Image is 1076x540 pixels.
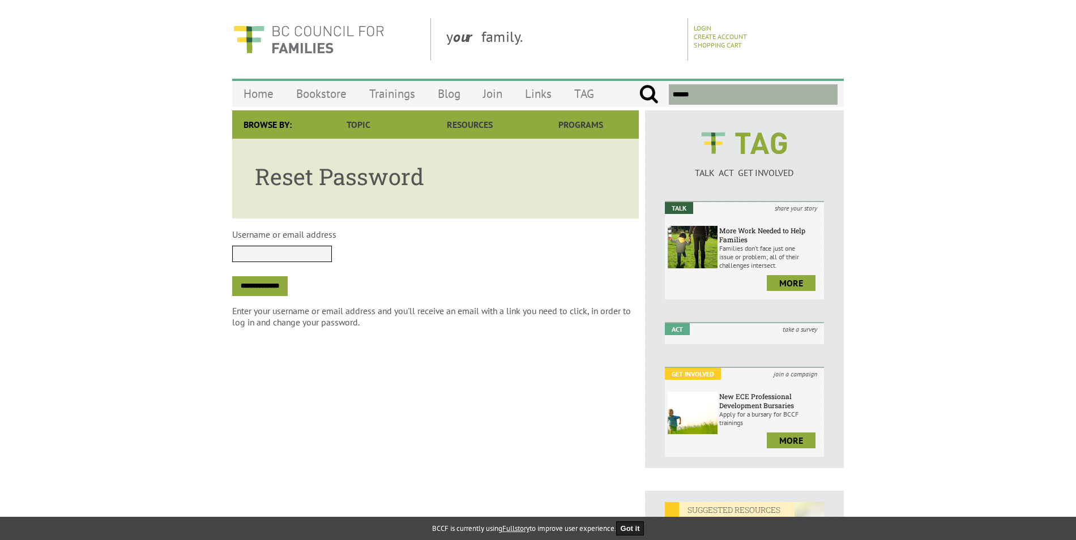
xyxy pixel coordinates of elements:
a: TALK ACT GET INVOLVED [665,156,824,178]
a: TAG [563,80,605,107]
a: Login [694,24,711,32]
i: share your story [768,202,824,214]
em: Get Involved [665,368,721,380]
a: Blog [426,80,472,107]
i: join a campaign [767,368,824,380]
em: Talk [665,202,693,214]
a: Join [472,80,514,107]
a: Topic [303,110,414,139]
a: Bookstore [285,80,358,107]
div: y family. [437,18,688,61]
a: Fullstory [502,524,530,533]
a: Home [232,80,285,107]
a: more [767,432,815,448]
h6: New ECE Professional Development Bursaries [719,392,821,410]
p: Families don’t face just one issue or problem; all of their challenges intersect. [719,244,821,269]
a: more [767,275,815,291]
strong: our [453,27,481,46]
button: Got it [616,521,644,535]
a: Programs [526,110,637,139]
div: Browse By: [232,110,303,139]
a: Links [514,80,563,107]
a: Create Account [694,32,747,41]
img: BCCF's TAG Logo [693,122,795,165]
input: Submit [639,84,659,105]
label: Username or email address [232,229,336,240]
img: BC Council for FAMILIES [232,18,385,61]
i: take a survey [776,323,824,335]
h6: More Work Needed to Help Families [719,226,821,244]
a: Resources [414,110,525,139]
em: SUGGESTED RESOURCES [665,502,795,517]
h1: Reset Password [255,161,616,191]
em: Act [665,323,690,335]
p: Apply for a bursary for BCCF trainings [719,410,821,427]
a: Shopping Cart [694,41,742,49]
p: TALK ACT GET INVOLVED [665,167,824,178]
p: Enter your username or email address and you'll receive an email with a link you need to click, i... [232,305,639,328]
a: Trainings [358,80,426,107]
